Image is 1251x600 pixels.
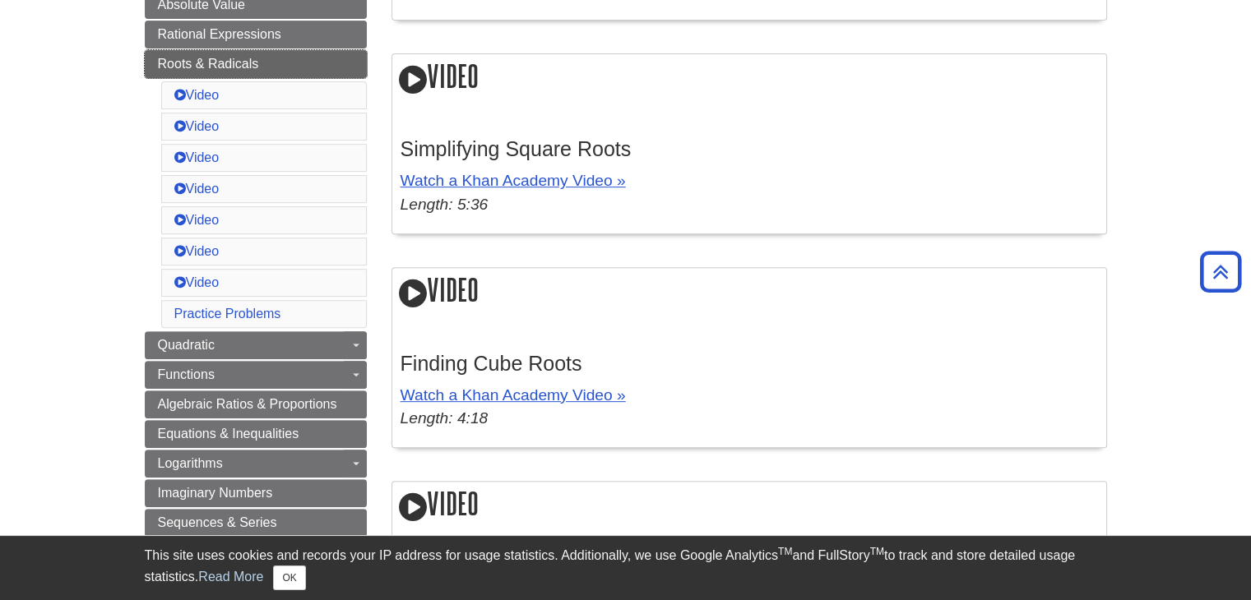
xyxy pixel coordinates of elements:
a: Video [174,213,220,227]
a: Imaginary Numbers [145,479,367,507]
a: Algebraic Ratios & Proportions [145,390,367,418]
span: Rational Expressions [158,27,281,41]
sup: TM [870,546,884,557]
em: Length: 5:36 [401,196,489,213]
a: Functions [145,361,367,389]
h2: Video [392,268,1106,315]
span: Equations & Inequalities [158,427,299,441]
span: Algebraic Ratios & Proportions [158,397,337,411]
a: Watch a Khan Academy Video » [401,172,626,189]
a: Back to Top [1194,261,1247,283]
h3: Finding Cube Roots [401,352,1098,376]
a: Watch a Khan Academy Video » [401,386,626,404]
a: Video [174,119,220,133]
a: Practice Problems [174,307,281,321]
a: Sequences & Series [145,509,367,537]
a: Roots & Radicals [145,50,367,78]
div: This site uses cookies and records your IP address for usage statistics. Additionally, we use Goo... [145,546,1107,590]
a: Video [174,275,220,289]
span: Quadratic [158,338,215,352]
span: Logarithms [158,456,223,470]
h2: Video [392,482,1106,528]
a: Read More [198,570,263,584]
a: Video [174,182,220,196]
a: Equations & Inequalities [145,420,367,448]
a: Video [174,88,220,102]
a: Video [174,244,220,258]
h2: Video [392,54,1106,101]
em: Length: 4:18 [401,409,489,427]
a: Video [174,150,220,164]
a: Logarithms [145,450,367,478]
a: Rational Expressions [145,21,367,48]
a: Quadratic [145,331,367,359]
span: Roots & Radicals [158,57,259,71]
span: Functions [158,367,215,381]
span: Sequences & Series [158,515,277,529]
h3: Simplifying Square Roots [401,137,1098,161]
button: Close [273,565,305,590]
span: Imaginary Numbers [158,486,273,500]
sup: TM [778,546,792,557]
